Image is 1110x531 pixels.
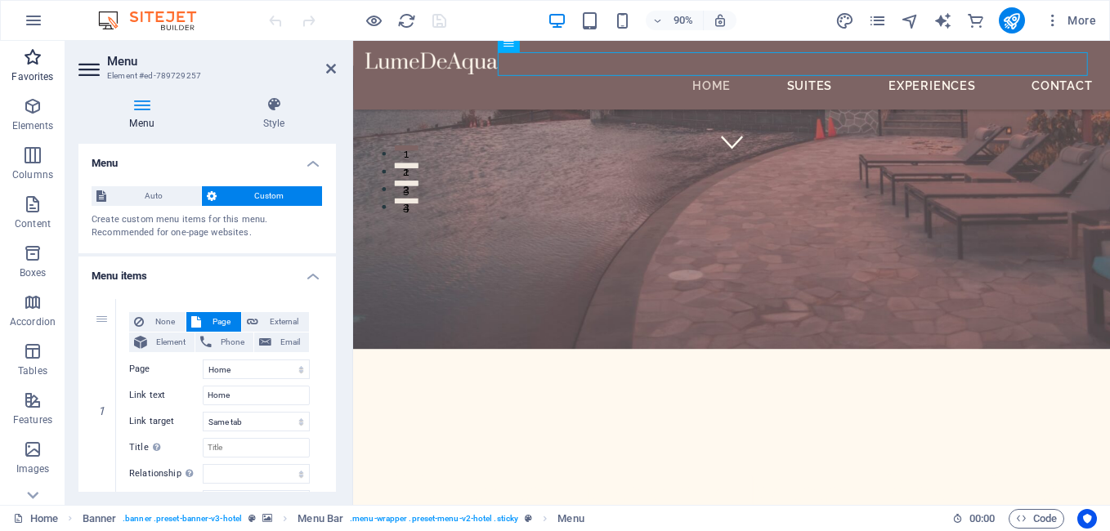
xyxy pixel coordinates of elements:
span: . menu-wrapper .preset-menu-v2-hotel .sticky [350,509,518,529]
span: : [981,512,983,524]
p: Favorites [11,70,53,83]
div: Create custom menu items for this menu. Recommended for one-page websites. [92,213,323,240]
p: Boxes [20,266,47,279]
input: Title [203,438,310,457]
span: Element [152,332,190,352]
h4: Menu items [78,257,336,286]
button: 3 [46,156,72,162]
button: 90% [646,11,704,30]
button: Email [254,332,309,352]
h4: Menu [78,144,336,173]
button: 4 [46,176,72,181]
h2: Menu [107,54,336,69]
i: Design (Ctrl+Alt+Y) [835,11,854,30]
i: This element contains a background [262,514,272,523]
button: navigator [901,11,920,30]
label: Link text [129,386,203,405]
button: More [1038,7,1103,33]
nav: breadcrumb [83,509,584,529]
label: Button Design [129,490,203,510]
i: On resize automatically adjust zoom level to fit chosen device. [713,13,727,28]
button: 2 [46,136,72,142]
button: design [835,11,855,30]
h6: Session time [952,509,996,529]
label: Title [129,438,203,457]
span: . banner .preset-banner-v3-hotel [123,509,242,529]
em: 1 [90,404,114,417]
i: This element is a customizable preset [248,514,256,523]
i: Navigator [901,11,920,30]
i: Publish [1002,11,1021,30]
span: Click to select. Double-click to edit [298,509,343,529]
button: Click here to leave preview mode and continue editing [364,11,383,30]
button: Element [129,332,195,352]
span: None [149,312,181,332]
button: reload [396,11,416,30]
button: commerce [966,11,986,30]
span: Auto [111,186,196,206]
button: Page [186,312,241,332]
button: Phone [195,332,253,352]
span: External [263,312,304,332]
label: Link target [129,412,203,431]
h4: Menu [78,96,212,131]
button: External [242,312,309,332]
p: Tables [18,364,47,377]
span: Page [206,312,236,332]
i: Pages (Ctrl+Alt+S) [868,11,887,30]
label: Relationship [129,464,203,484]
h6: 90% [670,11,696,30]
a: Click to cancel selection. Double-click to open Pages [13,509,58,529]
h4: Style [212,96,336,131]
p: Content [15,217,51,230]
i: AI Writer [933,11,952,30]
span: Click to select. Double-click to edit [83,509,117,529]
span: Email [276,332,304,352]
i: Reload page [397,11,416,30]
p: Accordion [10,315,56,328]
button: 1 [46,117,72,123]
span: Phone [217,332,248,352]
i: This element is a customizable preset [525,514,532,523]
button: Custom [202,186,323,206]
button: text_generator [933,11,953,30]
p: Columns [12,168,53,181]
button: pages [868,11,888,30]
button: Code [1009,509,1064,529]
span: 00 00 [969,509,995,529]
span: Click to select. Double-click to edit [557,509,584,529]
span: Custom [222,186,318,206]
span: Code [1016,509,1057,529]
input: Link text... [203,386,310,405]
span: More [1045,12,1096,29]
h3: Element #ed-789729257 [107,69,303,83]
p: Elements [12,119,54,132]
button: publish [999,7,1025,33]
button: None [129,312,186,332]
button: Auto [92,186,201,206]
p: Features [13,413,52,426]
label: Page [129,359,203,379]
i: Commerce [966,11,985,30]
img: Editor Logo [94,11,217,30]
p: Images [16,462,50,475]
button: Usercentrics [1077,509,1097,529]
